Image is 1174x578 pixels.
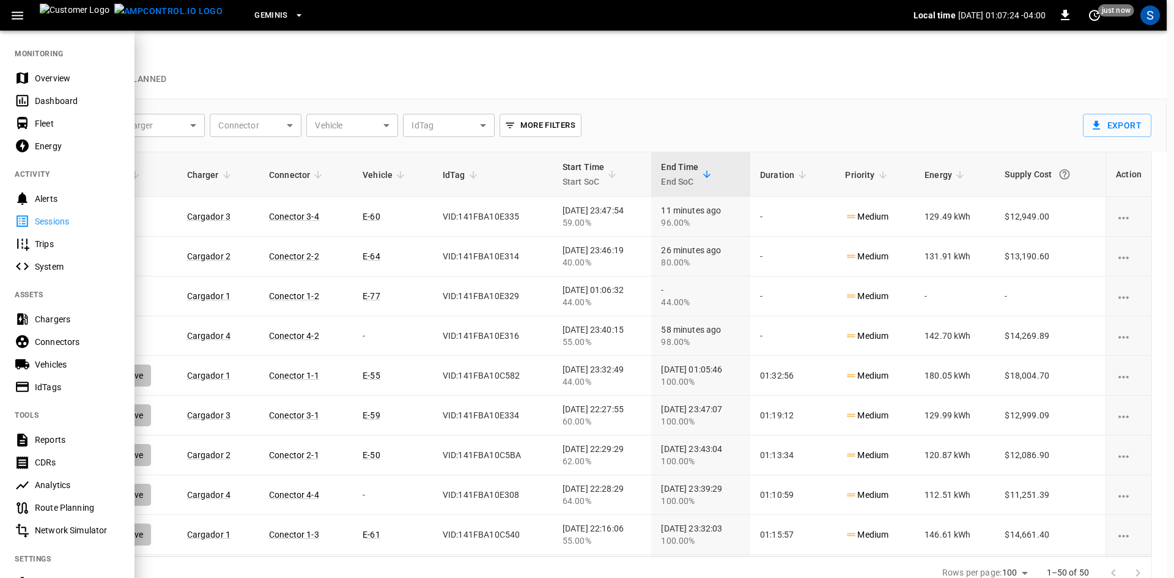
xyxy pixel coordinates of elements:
[35,313,120,325] div: Chargers
[254,9,288,23] span: Geminis
[35,479,120,491] div: Analytics
[35,456,120,469] div: CDRs
[35,72,120,84] div: Overview
[1085,6,1104,25] button: set refresh interval
[35,193,120,205] div: Alerts
[35,95,120,107] div: Dashboard
[35,261,120,273] div: System
[35,381,120,393] div: IdTags
[958,9,1046,21] p: [DATE] 01:07:24 -04:00
[1140,6,1160,25] div: profile-icon
[40,4,109,27] img: Customer Logo
[35,502,120,514] div: Route Planning
[914,9,956,21] p: Local time
[35,238,120,250] div: Trips
[35,358,120,371] div: Vehicles
[35,336,120,348] div: Connectors
[114,4,223,19] img: ampcontrol.io logo
[35,140,120,152] div: Energy
[1098,4,1134,17] span: just now
[35,434,120,446] div: Reports
[35,524,120,536] div: Network Simulator
[35,215,120,228] div: Sessions
[35,117,120,130] div: Fleet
